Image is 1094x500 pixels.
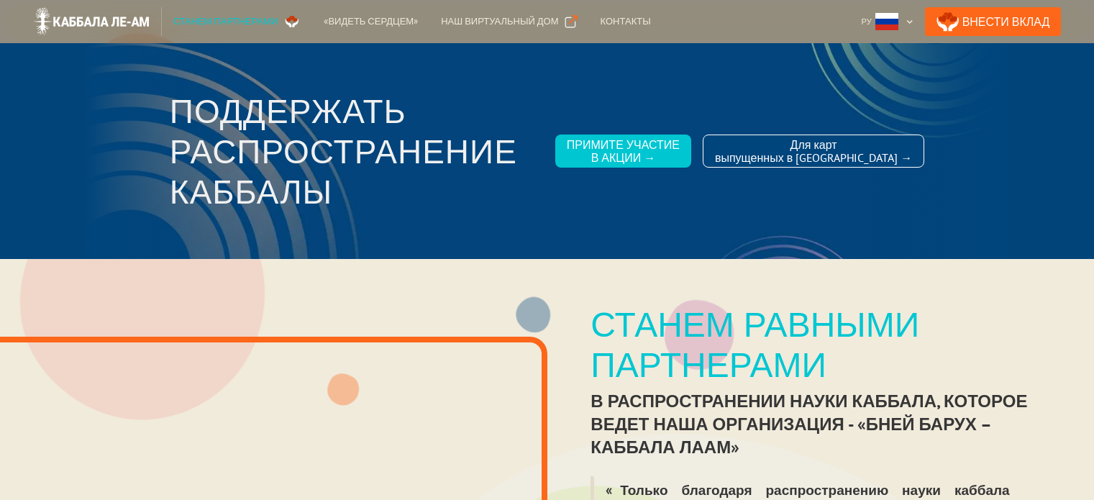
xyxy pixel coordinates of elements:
[173,14,278,29] div: Станем партнерами
[591,390,1050,459] div: в распространении науки каббала, которое ведет наша организация - «Бней Барух – Каббала лаАм»
[429,7,588,36] a: Наш виртуальный дом
[703,135,924,168] a: Для картвыпущенных в [GEOGRAPHIC_DATA] →
[589,7,662,36] a: Контакты
[170,91,544,212] h3: Поддержать распространение каббалы
[441,14,558,29] div: Наш виртуальный дом
[715,138,912,164] div: Для карт выпущенных в [GEOGRAPHIC_DATA] →
[555,135,691,168] a: Примите участиев акции →
[862,14,872,29] div: Ру
[567,138,680,164] div: Примите участие в акции →
[925,7,1062,36] a: Внести Вклад
[162,7,313,36] a: Станем партнерами
[324,14,418,29] div: «Видеть сердцем»
[601,14,651,29] div: Контакты
[312,7,429,36] a: «Видеть сердцем»
[856,7,919,36] div: Ру
[591,304,1050,384] div: Станем равными партнерами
